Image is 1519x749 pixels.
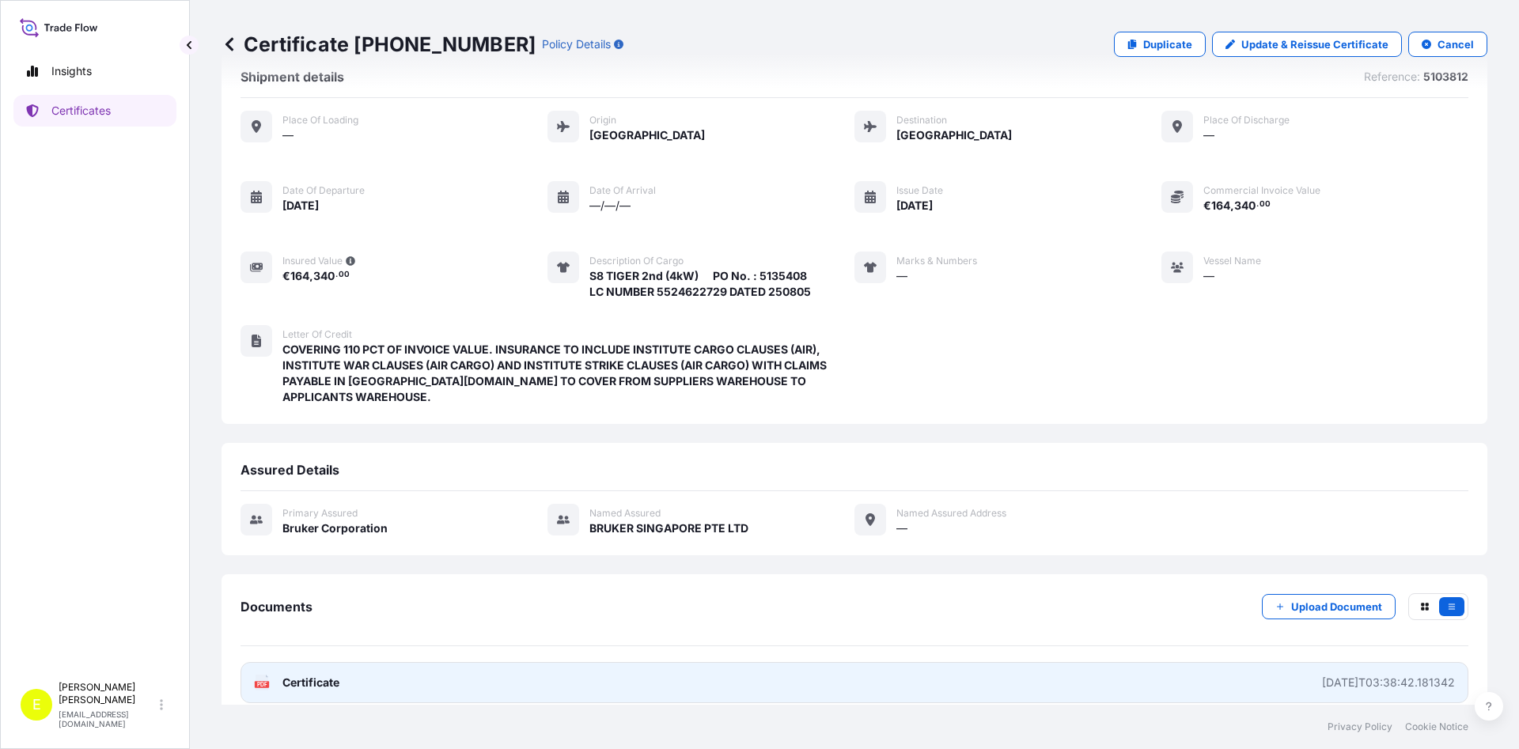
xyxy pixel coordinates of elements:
[1203,255,1261,267] span: Vessel Name
[589,198,631,214] span: —/—/—
[589,520,748,536] span: BRUKER SINGAPORE PTE LTD
[589,114,616,127] span: Origin
[59,709,157,728] p: [EMAIL_ADDRESS][DOMAIN_NAME]
[1212,32,1402,57] a: Update & Reissue Certificate
[1203,114,1290,127] span: Place of discharge
[339,272,350,278] span: 00
[1203,127,1214,143] span: —
[282,198,319,214] span: [DATE]
[589,268,811,300] span: S8 TIGER 2nd (4kW) PO No. : 5135408 LC NUMBER 5524622729 DATED 250805
[59,681,157,706] p: [PERSON_NAME] [PERSON_NAME]
[589,184,656,197] span: Date of arrival
[51,63,92,79] p: Insights
[282,255,343,267] span: Insured Value
[1241,36,1388,52] p: Update & Reissue Certificate
[1291,599,1382,615] p: Upload Document
[1262,594,1396,619] button: Upload Document
[1143,36,1192,52] p: Duplicate
[257,682,267,687] text: PDF
[896,114,947,127] span: Destination
[589,127,705,143] span: [GEOGRAPHIC_DATA]
[1256,202,1259,207] span: .
[896,198,933,214] span: [DATE]
[282,270,290,282] span: €
[282,520,388,536] span: Bruker Corporation
[222,32,536,57] p: Certificate [PHONE_NUMBER]
[313,270,335,282] span: 340
[282,675,339,690] span: Certificate
[309,270,313,282] span: ,
[896,268,907,284] span: —
[282,184,365,197] span: Date of departure
[241,599,313,615] span: Documents
[1230,200,1234,211] span: ,
[1114,32,1206,57] a: Duplicate
[1405,721,1468,733] a: Cookie Notice
[1408,32,1487,57] button: Cancel
[241,462,339,478] span: Assured Details
[1203,200,1211,211] span: €
[542,36,611,52] p: Policy Details
[589,255,684,267] span: Description of cargo
[241,662,1468,703] a: PDFCertificate[DATE]T03:38:42.181342
[13,95,176,127] a: Certificates
[282,342,854,405] span: COVERING 110 PCT OF INVOICE VALUE. INSURANCE TO INCLUDE INSTITUTE CARGO CLAUSES (AIR), INSTITUTE ...
[896,255,977,267] span: Marks & Numbers
[1211,200,1230,211] span: 164
[1322,675,1455,690] div: [DATE]T03:38:42.181342
[290,270,309,282] span: 164
[51,103,111,119] p: Certificates
[1260,202,1271,207] span: 00
[896,127,1012,143] span: [GEOGRAPHIC_DATA]
[896,520,907,536] span: —
[589,507,661,520] span: Named Assured
[282,127,294,143] span: —
[1203,268,1214,284] span: —
[896,507,1006,520] span: Named Assured Address
[335,272,338,278] span: .
[13,55,176,87] a: Insights
[1234,200,1256,211] span: 340
[282,114,358,127] span: Place of Loading
[1203,184,1320,197] span: Commercial Invoice Value
[1438,36,1474,52] p: Cancel
[896,184,943,197] span: Issue Date
[282,507,358,520] span: Primary assured
[282,328,352,341] span: Letter of Credit
[32,697,41,713] span: E
[1328,721,1392,733] a: Privacy Policy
